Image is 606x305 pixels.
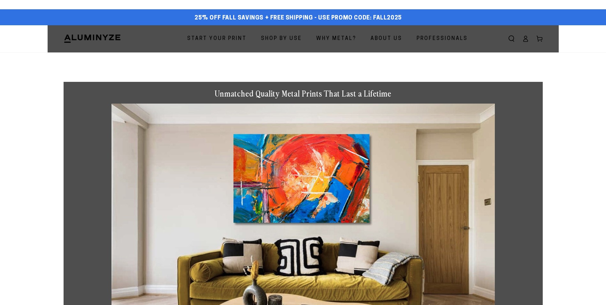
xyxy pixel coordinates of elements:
span: Start Your Print [187,34,247,43]
summary: Search our site [504,32,518,46]
img: Aluminyze [64,34,121,43]
span: Professionals [417,34,468,43]
span: 25% off FALL Savings + Free Shipping - Use Promo Code: FALL2025 [195,15,402,22]
span: About Us [371,34,402,43]
a: Why Metal? [311,30,361,47]
span: Why Metal? [316,34,356,43]
a: Professionals [412,30,472,47]
a: Start Your Print [182,30,251,47]
a: About Us [366,30,407,47]
h1: Unmatched Quality Metal Prints That Last a Lifetime [111,88,495,99]
span: Shop By Use [261,34,302,43]
a: Shop By Use [256,30,307,47]
h1: Metal Prints [64,52,543,69]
